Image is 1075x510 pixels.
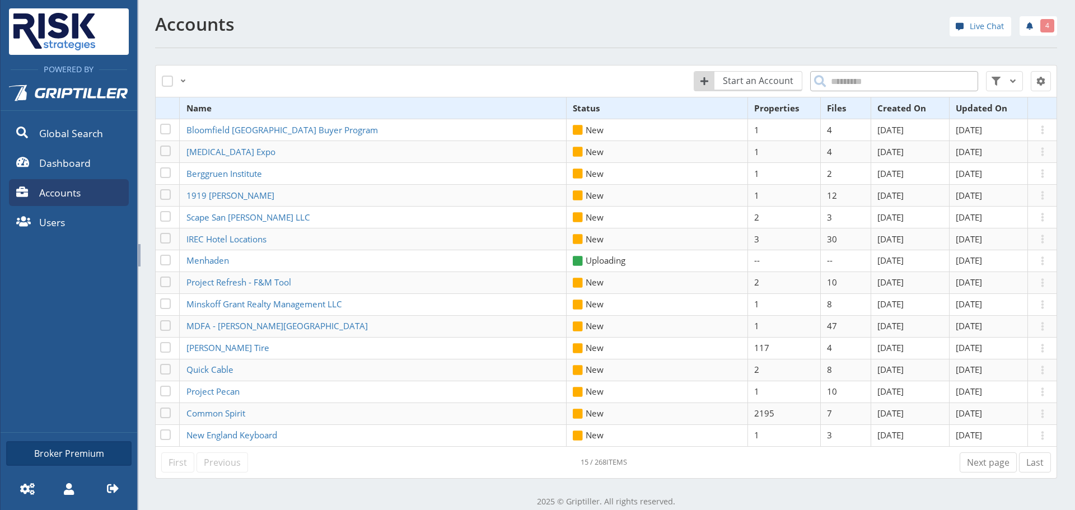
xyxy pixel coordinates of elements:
th: Files [821,97,871,119]
label: Select All [162,71,177,87]
span: [DATE] [956,408,982,419]
span: [DATE] [877,124,904,135]
span: [DATE] [956,277,982,288]
a: [PERSON_NAME] Tire [186,342,273,353]
span: [DATE] [877,212,904,223]
span: Accounts [39,185,81,200]
span: 2195 [754,408,774,419]
span: [DATE] [956,320,982,331]
span: 4 [827,342,832,353]
span: 10 [827,386,837,397]
span: [DATE] [877,168,904,179]
a: Broker Premium [6,441,132,466]
span: [DATE] [956,386,982,397]
span: [DATE] [877,298,904,310]
span: 3 [754,233,759,245]
a: Quick Cable [186,364,237,375]
span: [DATE] [877,320,904,331]
a: Minskoff Grant Realty Management LLC [186,298,345,310]
span: New [573,233,604,245]
span: Dashboard [39,156,91,170]
span: [DATE] [877,364,904,375]
a: Next page [960,452,1017,472]
a: Griptiller [1,76,137,117]
span: 1 [754,429,759,441]
a: Project Pecan [186,386,243,397]
span: [DATE] [877,386,904,397]
a: New England Keyboard [186,429,281,441]
span: 30 [827,233,837,245]
a: First [161,452,194,472]
span: Project Refresh - F&M Tool [186,277,291,288]
a: 1919 [PERSON_NAME] [186,190,278,201]
a: Accounts [9,179,129,206]
span: 4 [1045,21,1049,31]
span: 4 [827,124,832,135]
th: Properties [748,97,821,119]
span: 3 [827,429,832,441]
span: [DATE] [877,233,904,245]
span: 10 [827,277,837,288]
span: 1 [754,146,759,157]
a: Menhaden [186,255,232,266]
span: -- [754,255,760,266]
span: Global Search [39,126,103,141]
span: New [573,429,604,441]
p: 2025 © Griptiller. All rights reserved. [155,495,1057,508]
a: Live Chat [950,17,1011,36]
span: [DATE] [956,298,982,310]
span: Menhaden [186,255,229,266]
span: New [573,190,604,201]
span: 8 [827,364,832,375]
span: [DATE] [956,233,982,245]
span: Berggruen Institute [186,168,262,179]
button: Start an Account [694,71,802,91]
th: Name [180,97,566,119]
span: Live Chat [970,20,1004,32]
span: New [573,298,604,310]
span: Powered By [38,64,99,74]
span: New [573,277,604,288]
span: 2 [827,168,832,179]
h1: Accounts [155,14,600,34]
span: [PERSON_NAME] Tire [186,342,269,353]
span: New [573,386,604,397]
span: [DATE] [956,364,982,375]
div: Click to refresh datatable [581,457,627,467]
span: [DATE] [956,124,982,135]
span: 1 [754,168,759,179]
span: Common Spirit [186,408,245,419]
span: New [573,364,604,375]
span: IREC Hotel Locations [186,233,267,245]
span: Bloomfield [GEOGRAPHIC_DATA] Buyer Program [186,124,378,135]
a: Common Spirit [186,408,249,419]
span: 1 [754,190,759,201]
span: [DATE] [877,408,904,419]
span: 3 [827,212,832,223]
th: Created On [871,97,950,119]
span: 1 [754,320,759,331]
span: -- [827,255,833,266]
th: Status [566,97,747,119]
span: Quick Cable [186,364,233,375]
span: Start an Account [716,74,802,87]
span: New [573,124,604,135]
span: Users [39,215,65,230]
span: 12 [827,190,837,201]
span: 1 [754,124,759,135]
span: [DATE] [956,255,982,266]
span: 2 [754,212,759,223]
span: MDFA - [PERSON_NAME][GEOGRAPHIC_DATA] [186,320,368,331]
span: 2 [754,364,759,375]
span: items [606,457,627,467]
a: [MEDICAL_DATA] Expo [186,146,279,157]
a: Users [9,209,129,236]
a: Global Search [9,120,129,147]
a: Previous [197,452,248,472]
a: Project Refresh - F&M Tool [186,277,295,288]
span: 47 [827,320,837,331]
span: [DATE] [877,342,904,353]
span: New [573,320,604,331]
span: 1 [754,298,759,310]
span: [DATE] [956,342,982,353]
